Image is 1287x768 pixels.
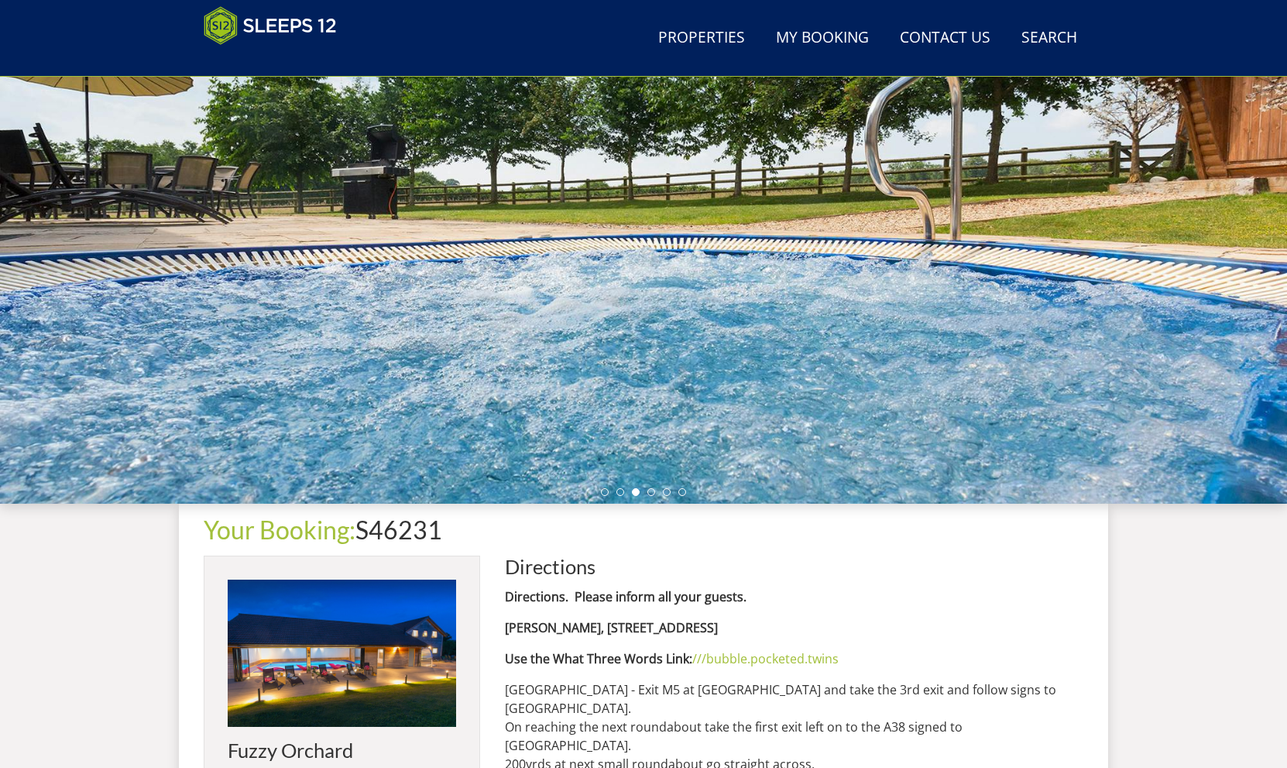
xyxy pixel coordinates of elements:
[204,6,337,45] img: Sleeps 12
[228,580,456,727] img: An image of 'Fuzzy Orchard'
[894,21,997,56] a: Contact Us
[228,739,456,761] h2: Fuzzy Orchard
[196,54,359,67] iframe: Customer reviews powered by Trustpilot
[505,556,1083,577] h2: Directions
[204,515,355,545] a: Your Booking:
[505,588,746,605] strong: Directions. Please inform all your guests.
[505,650,692,667] strong: Use the What Three Words Link:
[692,650,839,667] a: ///bubble.pocketed.twins
[228,580,456,761] a: Fuzzy Orchard
[1015,21,1083,56] a: Search
[652,21,751,56] a: Properties
[770,21,875,56] a: My Booking
[204,516,1083,543] h1: S46231
[505,619,718,636] strong: [PERSON_NAME], [STREET_ADDRESS]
